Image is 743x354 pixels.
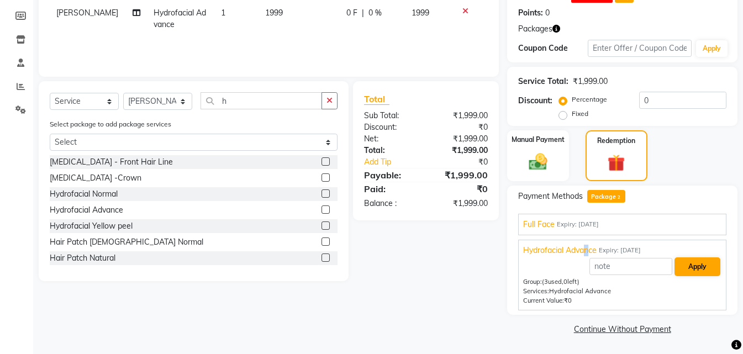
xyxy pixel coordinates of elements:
button: Apply [675,257,720,276]
div: Total: [356,145,426,156]
span: Group: [523,278,542,286]
span: Packages [518,23,552,35]
span: Services: [523,287,549,295]
div: Hair Patch Natural [50,252,115,264]
a: Add Tip [356,156,438,168]
div: ₹0 [426,182,496,196]
div: Net: [356,133,426,145]
div: ₹1,999.00 [573,76,608,87]
span: 0 % [368,7,382,19]
span: 0 [563,278,567,286]
span: 1 [221,8,225,18]
span: Package [587,190,625,203]
div: ₹0 [438,156,496,168]
div: Sub Total: [356,110,426,121]
div: ₹1,999.00 [426,198,496,209]
span: 1999 [265,8,283,18]
span: Expiry: [DATE] [599,246,641,255]
span: (3 [542,278,548,286]
input: note [589,258,672,275]
span: used, left) [542,278,579,286]
div: Points: [518,7,543,19]
img: _gift.svg [602,152,630,174]
span: Full Face [523,219,555,230]
div: [MEDICAL_DATA] - Front Hair Line [50,156,173,168]
div: 0 [545,7,550,19]
button: Apply [696,40,728,57]
span: Expiry: [DATE] [557,220,599,229]
span: [PERSON_NAME] [56,8,118,18]
span: Total [364,93,389,105]
div: Payable: [356,168,426,182]
span: | [362,7,364,19]
a: Continue Without Payment [509,324,735,335]
label: Fixed [572,109,588,119]
span: ₹0 [564,297,572,304]
label: Percentage [572,94,607,104]
div: ₹1,999.00 [426,145,496,156]
span: Payment Methods [518,191,583,202]
span: Hydrofacial Advance [549,287,611,295]
div: Hydrofacial Normal [50,188,118,200]
span: 2 [616,194,622,201]
div: Balance : [356,198,426,209]
div: Service Total: [518,76,568,87]
div: [MEDICAL_DATA] -Crown [50,172,141,184]
label: Manual Payment [512,135,565,145]
div: ₹0 [426,121,496,133]
div: Discount: [356,121,426,133]
div: ₹1,999.00 [426,133,496,145]
div: Hair Patch [DEMOGRAPHIC_DATA] Normal [50,236,203,248]
label: Select package to add package services [50,119,171,129]
img: _cash.svg [523,151,553,172]
span: Hydrofacial Advance [154,8,206,29]
label: Redemption [597,136,635,146]
div: ₹1,999.00 [426,168,496,182]
span: 0 F [346,7,357,19]
div: Coupon Code [518,43,588,54]
div: Hydrofacial Advance [50,204,123,216]
div: Discount: [518,95,552,107]
span: Hydrofacial Advance [523,245,597,256]
div: Hydrofacial Yellow peel [50,220,133,232]
div: ₹1,999.00 [426,110,496,121]
input: Search or Scan [201,92,322,109]
span: 1999 [412,8,429,18]
span: Current Value: [523,297,564,304]
div: Paid: [356,182,426,196]
input: Enter Offer / Coupon Code [588,40,692,57]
